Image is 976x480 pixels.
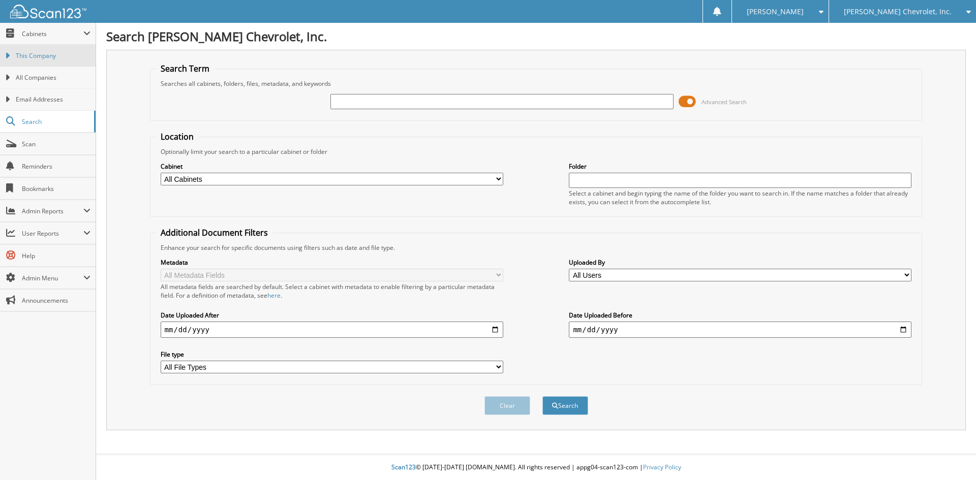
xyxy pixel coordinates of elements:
[484,396,530,415] button: Clear
[22,251,90,260] span: Help
[391,463,416,471] span: Scan123
[161,350,503,359] label: File type
[16,51,90,60] span: This Company
[16,95,90,104] span: Email Addresses
[569,311,911,319] label: Date Uploaded Before
[156,227,273,238] legend: Additional Document Filters
[161,311,503,319] label: Date Uploaded After
[925,431,976,480] iframe: Chat Widget
[156,79,917,88] div: Searches all cabinets, folders, files, metadata, and keywords
[161,322,503,338] input: start
[106,28,966,45] h1: Search [PERSON_NAME] Chevrolet, Inc.
[96,455,976,480] div: © [DATE]-[DATE] [DOMAIN_NAME]. All rights reserved | appg04-scan123-com |
[156,131,199,142] legend: Location
[22,207,83,215] span: Admin Reports
[22,162,90,171] span: Reminders
[156,63,215,74] legend: Search Term
[569,322,911,338] input: end
[22,29,83,38] span: Cabinets
[747,9,804,15] span: [PERSON_NAME]
[22,274,83,282] span: Admin Menu
[22,296,90,305] span: Announcements
[267,291,281,300] a: here
[844,9,952,15] span: [PERSON_NAME] Chevrolet, Inc.
[161,162,503,171] label: Cabinet
[10,5,86,18] img: scan123-logo-white.svg
[542,396,588,415] button: Search
[22,117,89,126] span: Search
[643,463,681,471] a: Privacy Policy
[16,73,90,82] span: All Companies
[22,229,83,238] span: User Reports
[569,258,911,267] label: Uploaded By
[156,147,917,156] div: Optionally limit your search to a particular cabinet or folder
[161,258,503,267] label: Metadata
[569,189,911,206] div: Select a cabinet and begin typing the name of the folder you want to search in. If the name match...
[569,162,911,171] label: Folder
[701,98,747,106] span: Advanced Search
[22,184,90,193] span: Bookmarks
[161,282,503,300] div: All metadata fields are searched by default. Select a cabinet with metadata to enable filtering b...
[22,140,90,148] span: Scan
[156,243,917,252] div: Enhance your search for specific documents using filters such as date and file type.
